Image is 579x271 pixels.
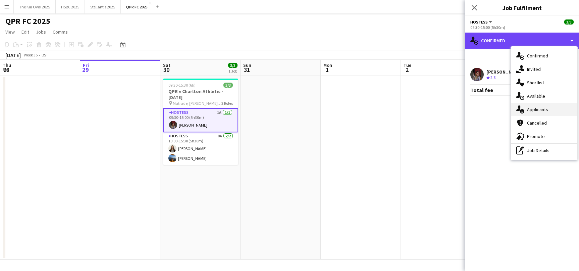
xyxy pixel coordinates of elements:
span: 2 [403,66,411,74]
span: 31 [242,66,251,74]
div: Job Details [511,144,577,157]
button: The Kia Oval 2025 [14,0,56,13]
div: [PERSON_NAME] [486,69,522,75]
span: Thu [3,62,11,68]
button: Hostess [470,19,493,25]
div: Applicants [511,103,577,116]
span: Sun [243,62,251,68]
a: Edit [19,28,32,36]
button: Stellantis 2025 [85,0,121,13]
span: Matrade, [PERSON_NAME][GEOGRAPHIC_DATA], [GEOGRAPHIC_DATA], [GEOGRAPHIC_DATA] [173,101,221,106]
div: Available [511,89,577,103]
div: Promote [511,130,577,143]
a: View [3,28,17,36]
span: Comms [53,29,68,35]
span: 2.8 [490,75,495,80]
span: 3/3 [228,63,238,68]
span: 28 [2,66,11,74]
span: 3/3 [564,19,574,25]
div: Confirmed [511,49,577,62]
h1: QPR FC 2025 [5,16,50,26]
button: QPR FC 2025 [121,0,153,13]
button: HSBC 2025 [56,0,85,13]
a: Jobs [33,28,49,36]
div: BST [42,52,48,57]
span: View [5,29,15,35]
div: Cancelled [511,116,577,130]
span: 1 [322,66,332,74]
span: 2 Roles [221,101,233,106]
app-card-role: Hostess1A1/109:30-15:00 (5h30m)[PERSON_NAME] [163,108,238,132]
div: 09:30-15:00 (5h30m) [470,25,574,30]
span: 09:30-15:30 (6h) [168,83,196,88]
div: Shortlist [511,76,577,89]
span: 30 [162,66,170,74]
span: 3/3 [223,83,233,88]
span: 29 [82,66,89,74]
span: Jobs [36,29,46,35]
span: Sat [163,62,170,68]
a: Comms [50,28,70,36]
span: Fri [83,62,89,68]
div: Confirmed [465,33,579,49]
app-card-role: Hostess8A2/210:00-15:30 (5h30m)[PERSON_NAME][PERSON_NAME] [163,132,238,165]
span: Hostess [470,19,488,25]
h3: Job Fulfilment [465,3,579,12]
span: Week 35 [22,52,39,57]
div: 1 Job [228,69,237,74]
div: Invited [511,62,577,76]
app-job-card: 09:30-15:30 (6h)3/3QPR v Charlton Athletic - [DATE] Matrade, [PERSON_NAME][GEOGRAPHIC_DATA], [GEO... [163,79,238,165]
span: Edit [21,29,29,35]
div: [DATE] [5,52,21,58]
div: Total fee [470,87,493,93]
span: Tue [404,62,411,68]
span: Mon [323,62,332,68]
h3: QPR v Charlton Athletic - [DATE] [163,88,238,100]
